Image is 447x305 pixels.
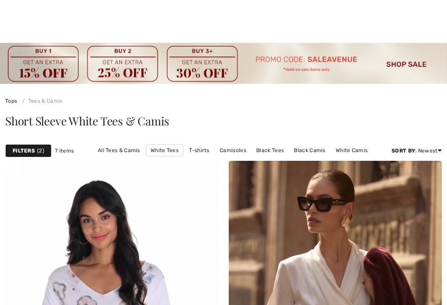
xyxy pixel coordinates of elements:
a: Tees & Camis [19,98,63,104]
strong: Sort By [392,148,415,154]
a: Tops [5,98,17,104]
a: [PERSON_NAME] Tees & [PERSON_NAME] [234,156,349,168]
div: : Newest [392,147,442,155]
span: 7 items [55,147,74,155]
a: Black Tees [252,145,288,156]
a: All Tees & Camis [93,145,144,156]
a: White Camis [331,145,372,156]
span: 2 [37,147,44,155]
a: White Tees [146,144,183,156]
a: [PERSON_NAME] Tees & [PERSON_NAME] [116,156,232,168]
strong: Filters [13,147,35,155]
span: Short Sleeve White Tees & Camis [5,113,169,128]
a: Camisoles [215,145,251,156]
a: T-shirts [185,145,213,156]
a: Black Camis [289,145,330,156]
